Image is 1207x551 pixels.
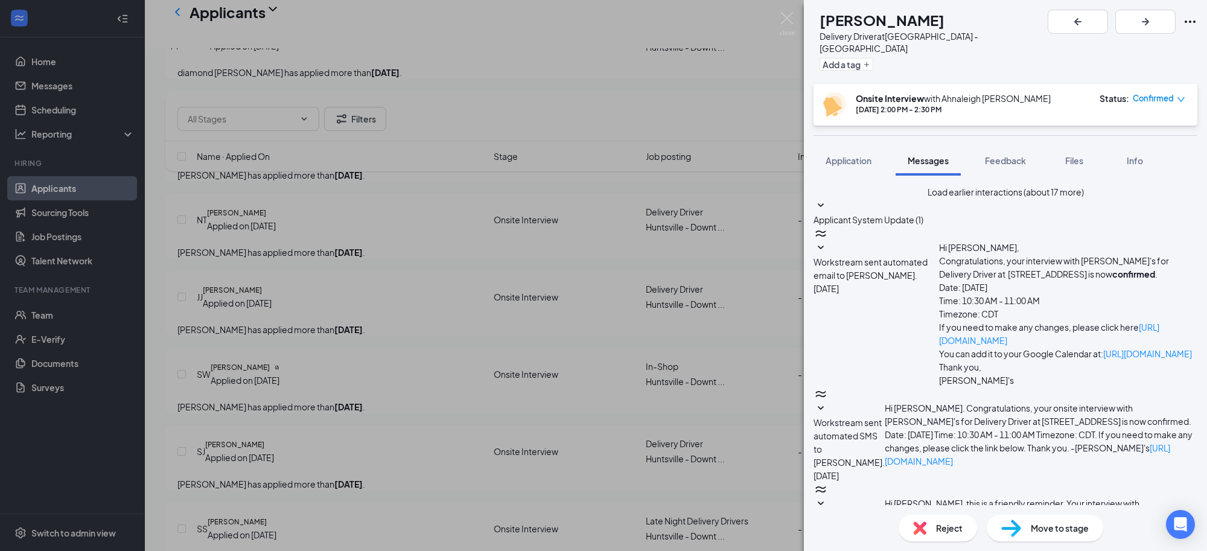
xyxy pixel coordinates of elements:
[936,521,963,535] span: Reject
[863,61,870,68] svg: Plus
[1115,10,1176,34] button: ArrowRight
[814,469,839,482] span: [DATE]
[814,241,828,255] svg: SmallChevronDown
[1065,155,1083,166] span: Files
[856,92,1051,104] div: with Ahnaleigh [PERSON_NAME]
[1177,95,1185,104] span: down
[814,497,828,511] svg: SmallChevronDown
[814,226,828,241] svg: WorkstreamLogo
[814,199,828,213] svg: SmallChevronDown
[939,320,1197,347] p: If you need to make any changes, please click here
[814,417,885,468] span: Workstream sent automated SMS to [PERSON_NAME].
[939,254,1197,281] p: Congratulations, your interview with [PERSON_NAME]'s for Delivery Driver at [STREET_ADDRESS] is n...
[1031,521,1089,535] span: Move to stage
[1048,10,1108,34] button: ArrowLeftNew
[885,403,1193,467] span: Hi [PERSON_NAME]. Congratulations, your onsite interview with [PERSON_NAME]'s for Delivery Driver...
[908,155,949,166] span: Messages
[1166,510,1195,539] div: Open Intercom Messenger
[1183,14,1197,29] svg: Ellipses
[814,214,923,225] span: Applicant System Update (1)
[1133,92,1174,104] span: Confirmed
[820,30,1042,54] div: Delivery Driver at [GEOGRAPHIC_DATA] - [GEOGRAPHIC_DATA]
[814,199,923,226] button: SmallChevronDownApplicant System Update (1)
[939,374,1197,387] p: [PERSON_NAME]'s
[939,281,1197,320] p: Date: [DATE] Time: 10:30 AM - 11:00 AM Timezone: CDT
[1103,348,1192,359] a: [URL][DOMAIN_NAME]
[1100,92,1129,104] div: Status :
[1138,14,1153,29] svg: ArrowRight
[820,58,873,71] button: PlusAdd a tag
[814,401,828,416] svg: SmallChevronDown
[928,185,1084,199] button: Load earlier interactions (about 17 more)
[820,10,944,30] h1: [PERSON_NAME]
[814,387,828,401] svg: WorkstreamLogo
[1127,155,1143,166] span: Info
[856,93,924,104] b: Onsite Interview
[1112,269,1155,279] strong: confirmed
[826,155,871,166] span: Application
[939,360,1197,374] p: Thank you,
[939,241,1197,254] p: Hi [PERSON_NAME],
[814,482,828,497] svg: WorkstreamLogo
[939,347,1197,360] p: You can add it to your Google Calendar at:
[985,155,1026,166] span: Feedback
[1071,14,1085,29] svg: ArrowLeftNew
[814,256,928,281] span: Workstream sent automated email to [PERSON_NAME].
[814,282,839,295] span: [DATE]
[856,104,1051,115] div: [DATE] 2:00 PM - 2:30 PM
